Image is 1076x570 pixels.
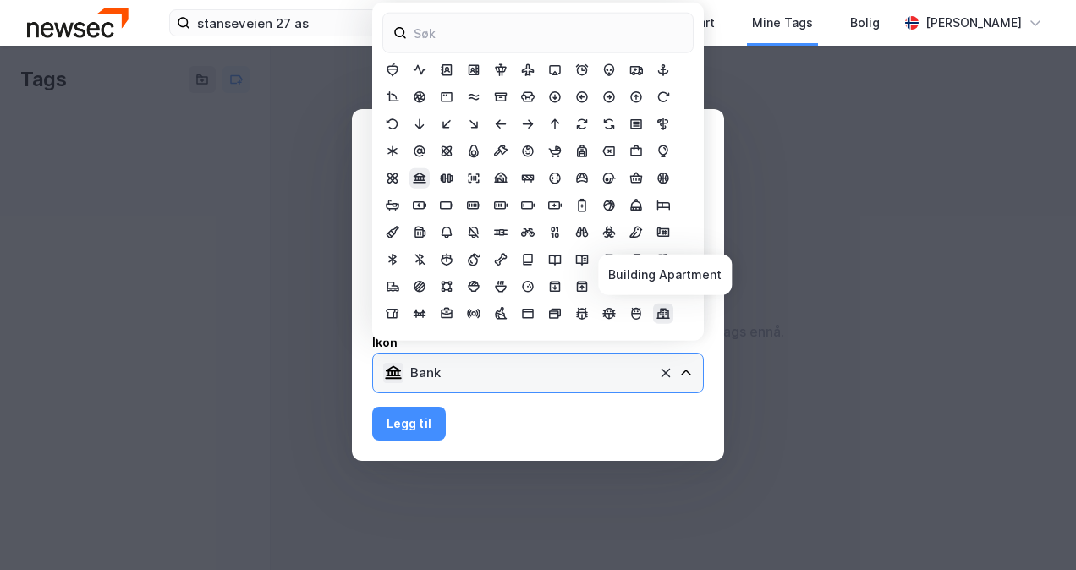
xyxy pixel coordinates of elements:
[925,13,1022,33] div: [PERSON_NAME]
[27,8,129,37] img: newsec-logo.f6e21ccffca1b3a03d2d.png
[403,14,693,52] input: Søk
[991,489,1076,570] iframe: Chat Widget
[752,13,813,33] div: Mine Tags
[190,10,557,36] input: Søk på adresse, matrikkel, gårdeiere, leietakere eller personer
[372,407,446,441] button: Legg til
[400,354,659,392] input: Velg et ikon eller la være tom
[991,489,1076,570] div: Kontrollprogram for chat
[850,13,880,33] div: Bolig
